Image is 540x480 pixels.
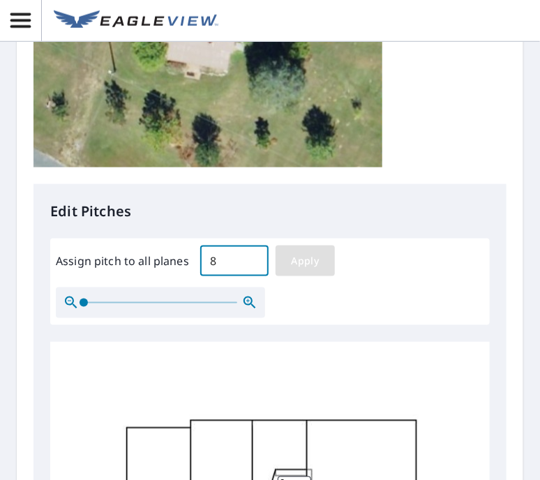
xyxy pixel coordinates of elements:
span: Apply [287,253,324,270]
p: Edit Pitches [50,201,490,222]
button: Apply [276,246,335,276]
img: EV Logo [54,10,218,31]
input: 00.0 [200,241,269,280]
label: Assign pitch to all planes [56,253,189,269]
